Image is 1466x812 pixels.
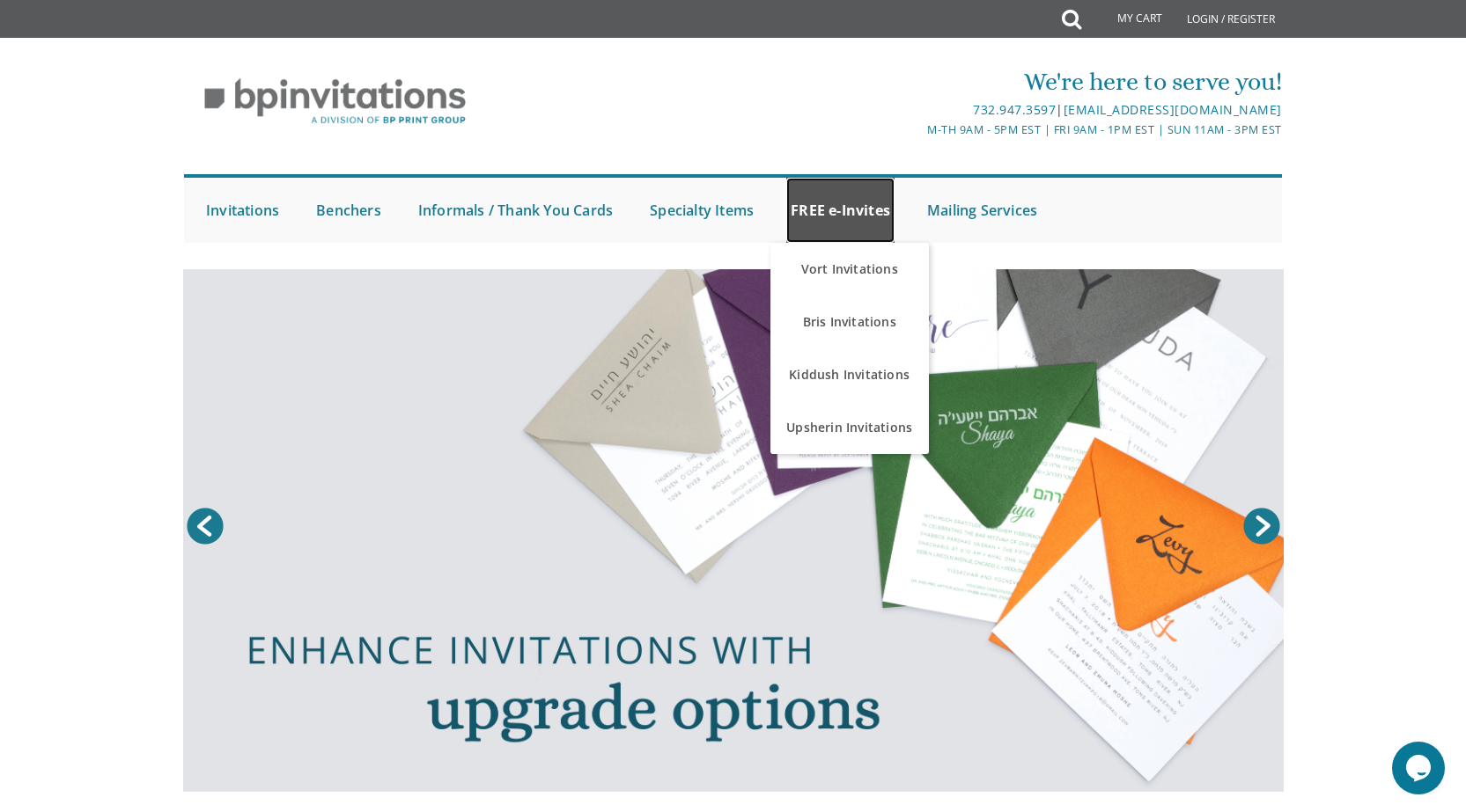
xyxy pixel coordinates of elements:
[770,348,929,401] a: Kiddush Invitations
[183,504,227,548] a: Prev
[551,121,1282,139] div: M-Th 9am - 5pm EST | Fri 9am - 1pm EST | Sun 11am - 3pm EST
[770,243,929,296] a: Vort Invitations
[202,178,284,243] a: Invitations
[770,296,929,348] a: Bris Invitations
[551,99,1282,121] div: |
[786,178,895,243] a: FREE e-Invites
[770,401,929,454] a: Upsherin Invitations
[1079,2,1175,37] a: My Cart
[645,178,758,243] a: Specialty Items
[312,178,386,243] a: Benchers
[1392,742,1448,794] iframe: chat widget
[414,178,617,243] a: Informals / Thank You Cards
[923,178,1042,243] a: Mailing Services
[551,64,1282,99] div: We're here to serve you!
[973,101,1056,118] a: 732.947.3597
[184,65,486,138] img: BP Invitation Loft
[1240,504,1284,548] a: Next
[1064,101,1282,118] a: [EMAIL_ADDRESS][DOMAIN_NAME]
